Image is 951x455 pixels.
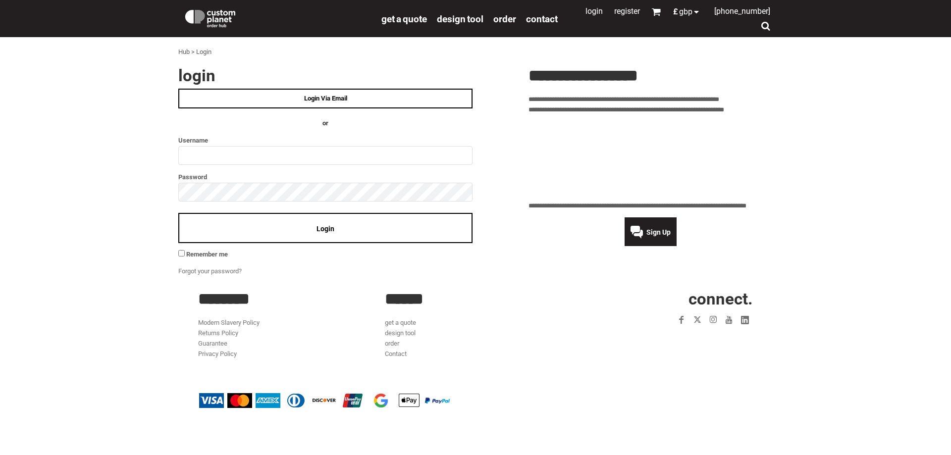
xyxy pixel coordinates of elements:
[437,13,483,25] span: design tool
[614,6,640,16] a: Register
[198,319,260,326] a: Modern Slavery Policy
[178,89,473,108] a: Login Via Email
[369,393,393,408] img: Google Pay
[385,319,416,326] a: get a quote
[572,291,753,307] h2: CONNECT.
[304,95,347,102] span: Login Via Email
[178,267,242,275] a: Forgot your password?
[198,350,237,357] a: Privacy Policy
[585,6,603,16] a: Login
[397,393,422,408] img: Apple Pay
[526,13,558,24] a: Contact
[198,329,238,337] a: Returns Policy
[178,135,473,146] label: Username
[199,393,224,408] img: Visa
[178,171,473,183] label: Password
[679,8,692,16] span: GBP
[284,393,309,408] img: Diners Club
[425,398,450,404] img: PayPal
[385,340,399,347] a: order
[178,2,376,32] a: Custom Planet
[616,334,753,346] iframe: Customer reviews powered by Trustpilot
[312,393,337,408] img: Discover
[227,393,252,408] img: Mastercard
[528,121,773,195] iframe: Customer reviews powered by Trustpilot
[493,13,516,24] a: order
[178,48,190,55] a: Hub
[256,393,280,408] img: American Express
[385,350,407,357] a: Contact
[178,250,185,256] input: Remember me
[381,13,427,25] span: get a quote
[196,47,211,57] div: Login
[381,13,427,24] a: get a quote
[646,228,671,236] span: Sign Up
[317,225,334,233] span: Login
[673,8,679,16] span: £
[191,47,195,57] div: >
[340,393,365,408] img: China UnionPay
[178,67,473,84] h2: Login
[178,118,473,129] h4: OR
[198,340,227,347] a: Guarantee
[714,6,770,16] span: [PHONE_NUMBER]
[186,251,228,258] span: Remember me
[493,13,516,25] span: order
[385,329,416,337] a: design tool
[437,13,483,24] a: design tool
[183,7,237,27] img: Custom Planet
[526,13,558,25] span: Contact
